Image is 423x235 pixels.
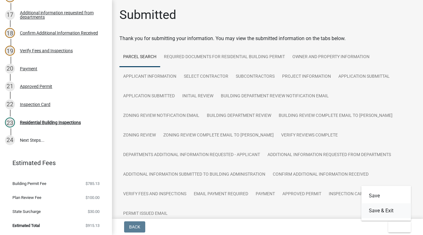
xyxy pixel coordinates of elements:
div: Confirm Additional Information Received [20,31,98,35]
div: Residential Building Inspections [20,120,81,125]
a: Application Submitted [119,86,179,106]
a: Approved Permit [279,184,325,204]
a: Inspection Card [325,184,370,204]
a: Select contractor [180,67,232,87]
span: Exit [393,224,402,229]
span: Building Permit Fee [12,182,46,186]
a: Initial Review [179,86,217,106]
a: Permit Issued Email [119,204,171,224]
div: 20 [5,64,15,74]
a: Departments Additional Information Requested - Applicant [119,145,264,165]
div: Inspection Card [20,102,50,107]
a: Building Department Review Notification Email [217,86,332,106]
a: Confirm Additional Information Received [269,165,372,185]
span: Estimated Total [12,223,40,228]
div: Verify Fees and Inspections [20,48,73,53]
div: Payment [20,67,37,71]
a: Verify Fees and Inspections [119,184,190,204]
a: Additional Information submitted to Building Administration [119,165,269,185]
a: Project Information [278,67,335,87]
div: 21 [5,81,15,91]
div: 18 [5,28,15,38]
a: Estimated Fees [5,157,102,169]
a: Required Documents for Residential Building Permit [160,47,289,67]
h1: Submitted [119,7,176,22]
a: Subcontractors [232,67,278,87]
a: Applicant Information [119,67,180,87]
span: $100.00 [86,196,100,200]
a: Zoning Review [119,126,160,145]
a: Application Submittal [335,67,393,87]
span: $785.13 [86,182,100,186]
button: Exit [388,221,411,233]
button: Back [124,221,145,233]
div: Additional information requested from departments [20,11,102,19]
a: Building Review Complete Email to [PERSON_NAME] [275,106,396,126]
a: Verify Reviews Complete [277,126,342,145]
span: Plan Review Fee [12,196,41,200]
div: 22 [5,99,15,109]
a: Additional information requested from departments [264,145,395,165]
button: Save [361,188,411,203]
span: $30.00 [88,210,100,214]
div: 24 [5,135,15,145]
div: Exit [361,186,411,221]
button: Save & Exit [361,203,411,218]
div: 17 [5,10,15,20]
a: Zoning Review Complete Email to [PERSON_NAME] [160,126,277,145]
span: Back [129,224,140,229]
a: Payment [252,184,279,204]
span: $915.13 [86,223,100,228]
div: 23 [5,118,15,127]
a: Owner and Property Information [289,47,373,67]
a: Zoning Review Notification Email [119,106,203,126]
a: Email Payment Required [190,184,252,204]
a: Parcel search [119,47,160,67]
a: Building Department Review [203,106,275,126]
div: 19 [5,46,15,56]
div: Approved Permit [20,84,52,89]
span: State Surcharge [12,210,41,214]
div: Thank you for submitting your information. You may view the submitted information on the tabs below. [119,35,416,42]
